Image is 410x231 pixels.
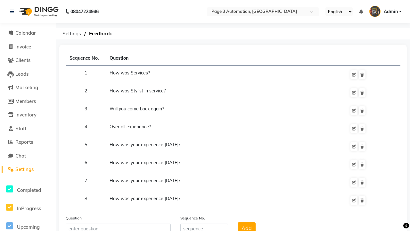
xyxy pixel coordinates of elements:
[2,125,54,133] a: Staff
[15,71,29,77] span: Leads
[66,156,106,174] td: 6
[106,156,346,174] td: How was your experience [DATE]?
[66,192,106,210] td: 8
[15,44,31,50] span: Invoice
[66,215,82,221] label: Question
[106,84,346,102] td: How was Stylist in service?
[2,57,54,64] a: Clients
[66,66,106,84] td: 1
[2,152,54,160] a: Chat
[66,84,106,102] td: 2
[106,192,346,210] td: How was your experience [DATE]?
[15,112,37,118] span: Inventory
[2,98,54,105] a: Members
[66,102,106,120] td: 3
[106,66,346,84] td: How was Services?
[2,139,54,146] a: Reports
[66,51,106,66] th: Sequence No.
[86,28,115,39] span: Feedback
[15,166,34,172] span: Settings
[106,174,346,192] td: How was your experience [DATE]?
[16,3,60,21] img: logo
[2,166,54,173] a: Settings
[180,215,205,221] label: Sequence No.
[106,120,346,138] td: Over all experience?
[15,57,30,63] span: Clients
[106,138,346,156] td: How was your experience [DATE]?
[17,205,41,211] span: InProgress
[15,125,26,132] span: Staff
[66,138,106,156] td: 5
[70,3,99,21] b: 08047224946
[106,102,346,120] td: Will you come back again?
[15,30,36,36] span: Calendar
[66,174,106,192] td: 7
[15,153,26,159] span: Chat
[2,43,54,51] a: Invoice
[15,98,36,104] span: Members
[15,84,38,90] span: Marketing
[2,111,54,119] a: Inventory
[2,71,54,78] a: Leads
[59,28,84,39] span: Settings
[2,84,54,91] a: Marketing
[106,51,346,66] th: Question
[15,139,33,145] span: Reports
[66,120,106,138] td: 4
[2,30,54,37] a: Calendar
[17,224,40,230] span: Upcoming
[17,187,41,193] span: Completed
